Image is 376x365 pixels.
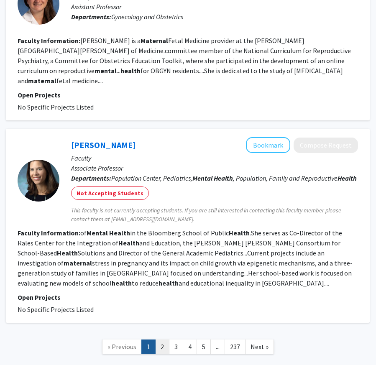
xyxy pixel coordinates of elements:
a: [PERSON_NAME] [71,140,136,150]
a: 3 [169,339,183,354]
b: Health [214,174,233,182]
b: mental [95,66,117,75]
a: 2 [155,339,169,354]
span: No Specific Projects Listed [18,103,94,111]
b: Maternal [141,36,168,45]
a: 5 [197,339,211,354]
b: Health [229,229,250,237]
b: health [112,279,132,287]
span: This faculty is not currently accepting students. If you are still interested in contacting this ... [71,206,358,224]
a: 4 [183,339,197,354]
p: Associate Professor [71,163,358,173]
nav: Page navigation [6,331,370,365]
fg-read-more: of in the Bloomberg School of Public .She serves as Co-Director of the Rales Center for the Integ... [18,229,353,287]
span: « Previous [107,342,136,351]
p: Open Projects [18,90,358,100]
b: Departments: [71,13,111,21]
b: Health [109,229,130,237]
span: Gynecology and Obstetrics [111,13,183,21]
b: Faculty Information: [18,36,80,45]
b: Departments: [71,174,111,182]
fg-read-more: [PERSON_NAME] is a Fetal Medicine provider at the [PERSON_NAME][GEOGRAPHIC_DATA][PERSON_NAME] of ... [18,36,351,85]
span: No Specific Projects Listed [18,305,94,314]
span: Next » [251,342,269,351]
b: maternal [28,77,56,85]
a: 1 [141,339,156,354]
p: Assistant Professor [71,2,358,12]
b: health [120,66,141,75]
b: Mental [192,174,212,182]
b: Health [57,249,78,257]
p: Faculty [71,153,358,163]
span: ... [216,342,220,351]
p: Open Projects [18,292,358,302]
span: Population Center, Pediatrics, , Population, Family and Reproductive [111,174,357,182]
a: 237 [225,339,246,354]
b: Faculty Information: [18,229,80,237]
b: Mental [87,229,108,237]
mat-chip: Not Accepting Students [71,186,149,200]
iframe: Chat [6,327,36,359]
a: Previous Page [102,339,142,354]
button: Compose Request to Sara Johnson [294,138,358,153]
a: Next [245,339,274,354]
b: health [159,279,179,287]
b: maternal [64,259,92,267]
b: Health [118,239,139,247]
button: Add Sara Johnson to Bookmarks [246,137,290,153]
b: Health [338,174,357,182]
